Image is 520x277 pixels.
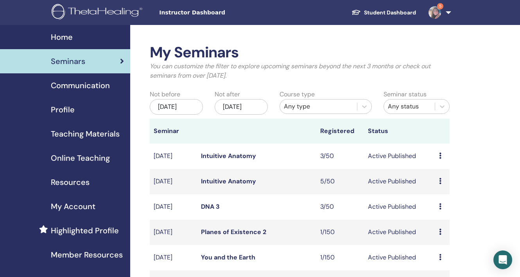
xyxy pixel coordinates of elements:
[437,3,443,9] span: 5
[284,102,353,111] div: Any type
[51,201,95,212] span: My Account
[316,169,364,194] td: 5/50
[316,194,364,220] td: 3/50
[51,80,110,91] span: Communication
[201,152,256,160] a: Intuitive Anatomy
[150,90,180,99] label: Not before
[345,5,422,20] a: Student Dashboard
[364,119,436,144] th: Status
[364,169,436,194] td: Active Published
[316,245,364,270] td: 1/150
[51,31,73,43] span: Home
[51,128,120,140] span: Teaching Materials
[159,9,276,17] span: Instructor Dashboard
[429,6,441,19] img: default.jpg
[51,55,85,67] span: Seminars
[150,62,450,80] p: You can customize the filter to explore upcoming seminars beyond the next 3 months or check out s...
[215,90,240,99] label: Not after
[51,176,90,188] span: Resources
[316,119,364,144] th: Registered
[316,220,364,245] td: 1/150
[51,249,123,261] span: Member Resources
[351,9,361,16] img: graduation-cap-white.svg
[201,253,255,261] a: You and the Earth
[150,144,197,169] td: [DATE]
[201,202,220,211] a: DNA 3
[493,250,512,269] div: Open Intercom Messenger
[364,194,436,220] td: Active Published
[150,169,197,194] td: [DATE]
[215,99,268,115] div: [DATE]
[51,152,110,164] span: Online Teaching
[388,102,431,111] div: Any status
[150,220,197,245] td: [DATE]
[364,144,436,169] td: Active Published
[150,99,203,115] div: [DATE]
[52,4,145,21] img: logo.png
[201,177,256,185] a: Intuitive Anatomy
[364,245,436,270] td: Active Published
[150,44,450,62] h2: My Seminars
[316,144,364,169] td: 3/50
[150,245,197,270] td: [DATE]
[201,228,266,236] a: Planes of Existence 2
[384,90,427,99] label: Seminar status
[280,90,315,99] label: Course type
[364,220,436,245] td: Active Published
[51,104,75,115] span: Profile
[150,119,197,144] th: Seminar
[150,194,197,220] td: [DATE]
[51,225,119,236] span: Highlighted Profile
